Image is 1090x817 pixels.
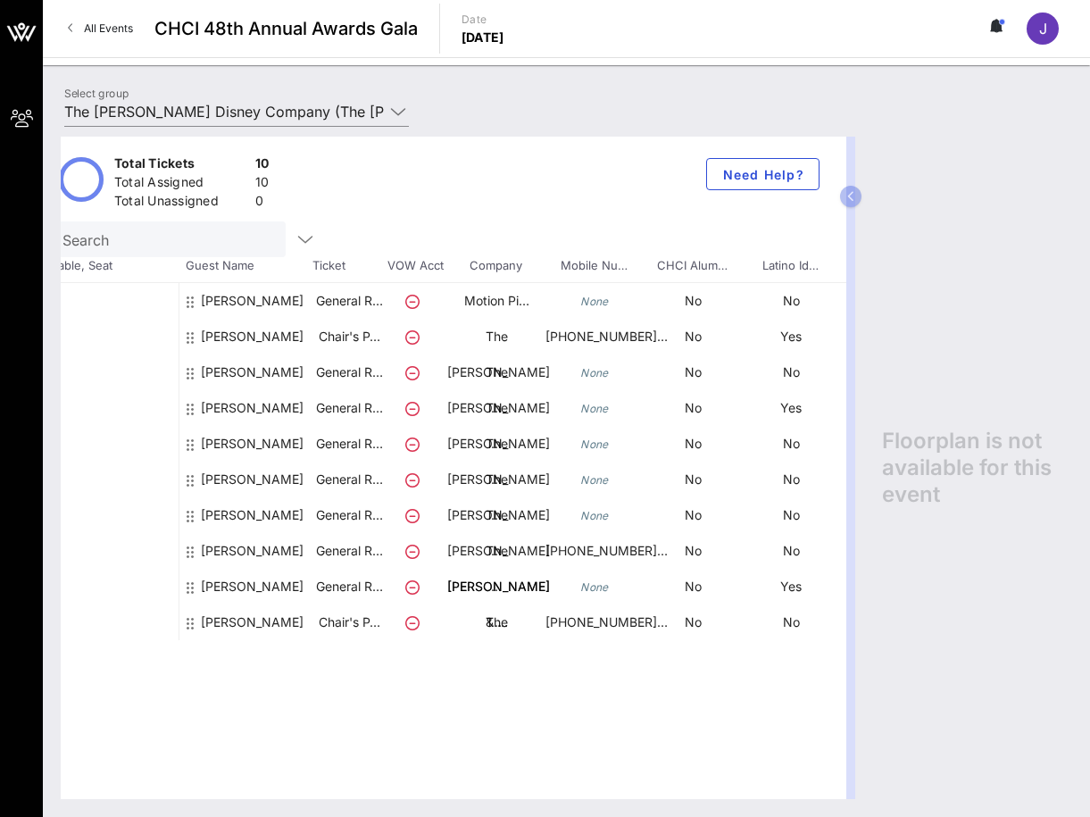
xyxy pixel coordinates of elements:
p: Motion Pi… [447,283,545,319]
p: General R… [313,390,385,426]
div: Katelyn Lamson [201,462,304,583]
div: - [45,462,179,497]
p: General R… [313,497,385,533]
span: All Events [84,21,133,35]
p: No [742,497,840,533]
p: General R… [313,354,385,390]
div: Total Unassigned [114,192,248,214]
span: Table, Seat [45,257,179,275]
p: The [PERSON_NAME] … [447,604,545,712]
span: CHCI 48th Annual Awards Gala [154,15,418,42]
div: Jessica Moore [201,354,304,476]
p: No tomato… [840,283,938,319]
div: Susan Fox [201,604,304,726]
span: CHCI Alum… [643,257,741,275]
div: J [1027,13,1059,45]
p: General R… [313,533,385,569]
i: None [580,580,609,594]
div: Total Tickets [114,154,248,177]
div: 10 [255,154,270,177]
p: General R… [313,283,385,319]
div: Maggie Lewis [201,497,304,619]
span: VOW Acct [384,257,446,275]
p: [PERSON_NAME] & … [447,569,545,640]
div: Jaqueline Serrano [201,319,304,440]
i: None [580,509,609,522]
p: No [644,497,742,533]
i: None [580,438,609,451]
div: - [45,390,179,426]
i: None [580,366,609,379]
p: The [PERSON_NAME] … [447,390,545,497]
p: The [PERSON_NAME] … [447,319,545,426]
a: All Events [57,14,144,43]
p: No [644,283,742,319]
p: [PHONE_NUMBER]… [545,604,644,640]
div: - [45,319,179,354]
p: No [742,462,840,497]
p: No [644,569,742,604]
span: Company [446,257,545,275]
span: Ticket [312,257,384,275]
p: No [644,604,742,640]
i: None [580,295,609,308]
p: General R… [313,426,385,462]
div: Maria Kirby [201,533,304,654]
div: 10 [255,173,270,196]
p: The [PERSON_NAME] … [447,462,545,569]
p: [DATE] [462,29,504,46]
p: No [644,533,742,569]
p: Yes [742,390,840,426]
p: The [PERSON_NAME] … [447,497,545,604]
p: The [PERSON_NAME] … [447,533,545,640]
div: Alivia Roberts [201,283,304,404]
span: Latino Id… [741,257,839,275]
i: None [580,402,609,415]
p: No [644,426,742,462]
div: 0 [255,192,270,214]
span: Mobile Nu… [545,257,643,275]
i: None [580,473,609,487]
div: - [45,569,179,604]
p: General R… [313,569,385,604]
div: - [45,497,179,533]
p: [PHONE_NUMBER]… [545,533,644,569]
p: Yes [742,319,840,354]
p: No [644,354,742,390]
p: No [742,604,840,640]
div: - [45,354,179,390]
p: [PHONE_NUMBER]… [545,319,644,354]
p: No [644,390,742,426]
p: No [644,462,742,497]
p: Date [462,11,504,29]
div: Jose Gonzalez [201,390,304,512]
span: Guest Name [179,257,312,275]
div: - [45,533,179,569]
p: No [742,354,840,390]
p: No [742,426,840,462]
div: - [45,426,179,462]
div: Total Assigned [114,173,248,196]
div: Neri Martinez [201,569,304,690]
p: The [PERSON_NAME] … [447,354,545,462]
button: Need Help? [706,158,820,190]
div: - [45,604,179,640]
p: The [PERSON_NAME] … [447,426,545,533]
p: General R… [313,462,385,497]
span: Floorplan is not available for this event [882,428,1072,508]
div: - [45,283,179,319]
div: Karen Greenfield [201,426,304,547]
label: Select group [64,87,129,100]
span: J [1039,20,1047,38]
span: Dietary R… [839,257,937,275]
p: No [644,319,742,354]
p: Chair's P… [313,319,385,354]
span: Need Help? [721,167,804,182]
p: No [742,533,840,569]
p: No [742,283,840,319]
p: Chair's P… [313,604,385,640]
p: Yes [742,569,840,604]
